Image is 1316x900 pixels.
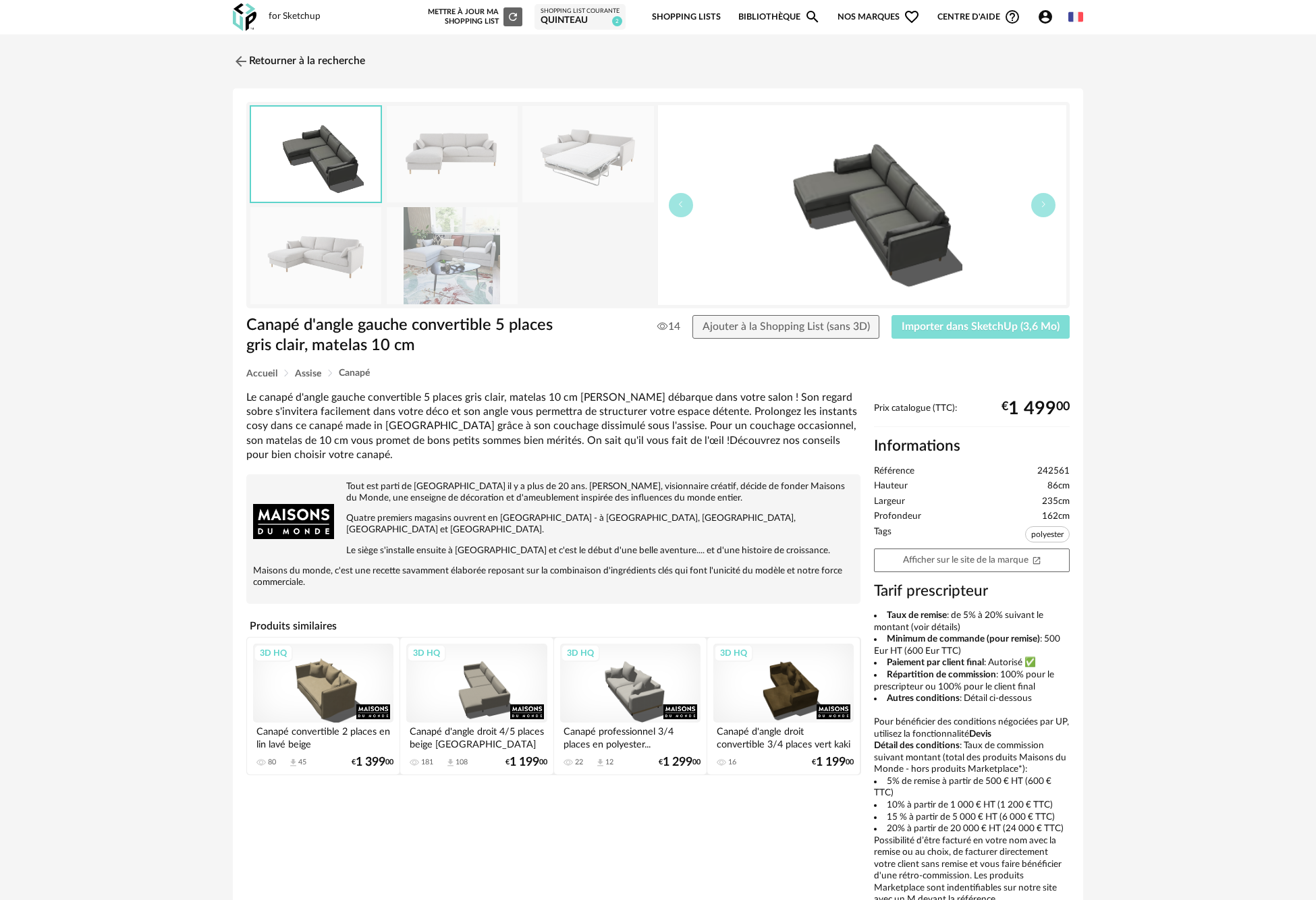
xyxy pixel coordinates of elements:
[522,106,653,202] img: canape-d-angle-gauche-convertible-5-places-gris-clair-matelas-10-cm-1000-5-5-242561_2.jpg
[692,315,880,339] button: Ajouter à la Shopping List (sans 3D)
[356,758,385,767] span: 1 399
[738,1,821,33] a: BibliothèqueMagnify icon
[804,9,821,25] span: Magnify icon
[969,729,991,739] b: Devis
[874,437,1070,456] h2: Informations
[714,644,753,662] div: 3D HQ
[838,1,920,33] span: Nos marques
[445,758,456,768] span: Download icon
[247,638,400,775] a: 3D HQ Canapé convertible 2 places en lin lavé beige 80 Download icon 45 €1 39900
[658,105,1066,305] img: thumbnail.png
[561,644,600,662] div: 3D HQ
[387,106,518,202] img: canape-d-angle-gauche-convertible-5-places-gris-clair-matelas-10-cm-1000-5-5-242561_1.jpg
[246,369,277,378] span: Accueil
[874,741,960,750] b: Détail des conditions
[874,480,908,493] span: Hauteur
[541,7,620,27] a: Shopping List courante Quinteau 2
[253,513,854,536] p: Quatre premiers magasins ouvrent en [GEOGRAPHIC_DATA] - à [GEOGRAPHIC_DATA], [GEOGRAPHIC_DATA], [...
[268,758,276,767] div: 80
[659,758,701,767] div: € 00
[400,638,553,775] a: 3D HQ Canapé d'angle droit 4/5 places beige [GEOGRAPHIC_DATA] 181 Download icon 108 €1 19900
[233,3,256,31] img: OXP
[1042,511,1070,523] span: 162cm
[874,776,1070,799] li: 5% de remise à partir de 500 € HT (600 € TTC)
[575,758,583,767] div: 22
[874,511,921,523] span: Profondeur
[295,369,321,378] span: Assise
[874,582,1070,601] h3: Tarif prescripteur
[874,610,1070,634] li: : de 5% à 20% suivant le montant (voir détails)
[253,565,854,588] p: Maisons du monde, c'est une recette savamment élaborée reposant sur la combinaison d'ingrédients ...
[1037,466,1070,478] span: 242561
[1025,526,1070,542] span: polyester
[251,107,381,202] img: thumbnail.png
[874,466,914,478] span: Référence
[887,611,947,620] b: Taux de remise
[874,693,1070,705] li: : Détail ci-dessous
[425,7,522,26] div: Mettre à jour ma Shopping List
[505,758,547,767] div: € 00
[407,644,446,662] div: 3D HQ
[269,11,321,23] div: for Sketchup
[250,207,381,304] img: canape-d-angle-gauche-convertible-5-places-gris-clair-matelas-10-cm-1000-5-5-242561_3.jpg
[887,658,984,667] b: Paiement par client final
[1008,403,1056,414] span: 1 499
[1004,9,1020,25] span: Help Circle Outline icon
[1037,9,1060,25] span: Account Circle icon
[406,723,547,750] div: Canapé d'angle droit 4/5 places beige [GEOGRAPHIC_DATA]
[233,53,249,69] img: svg+xml;base64,PHN2ZyB3aWR0aD0iMjQiIGhlaWdodD0iMjQiIHZpZXdCb3g9IjAgMCAyNCAyNCIgZmlsbD0ibm9uZSIgeG...
[456,758,468,767] div: 108
[288,758,298,768] span: Download icon
[1002,403,1070,414] div: € 00
[254,644,293,662] div: 3D HQ
[1032,555,1041,564] span: Open In New icon
[253,723,393,750] div: Canapé convertible 2 places en lin lavé beige
[233,47,365,76] a: Retourner à la recherche
[707,638,860,775] a: 3D HQ Canapé d'angle droit convertible 3/4 places vert kaki 16 €1 19900
[816,758,846,767] span: 1 199
[937,9,1020,25] span: Centre d'aideHelp Circle Outline icon
[904,9,920,25] span: Heart Outline icon
[887,670,996,679] b: Répartition de commission
[253,481,854,504] p: Tout est parti de [GEOGRAPHIC_DATA] il y a plus de 20 ans. [PERSON_NAME], visionnaire créatif, dé...
[541,15,620,27] div: Quinteau
[657,320,680,333] span: 14
[253,545,854,557] p: Le siège s'installe ensuite à [GEOGRAPHIC_DATA] et c'est le début d'une belle aventure.... et d'u...
[554,638,707,775] a: 3D HQ Canapé professionnel 3/4 places en polyester... 22 Download icon 12 €1 29900
[652,1,721,33] a: Shopping Lists
[812,758,854,767] div: € 00
[874,526,892,546] span: Tags
[1068,9,1083,24] img: fr
[246,391,860,462] div: Le canapé d'angle gauche convertible 5 places gris clair, matelas 10 cm [PERSON_NAME] débarque da...
[253,481,334,562] img: brand logo
[421,758,433,767] div: 181
[612,16,622,26] span: 2
[510,758,539,767] span: 1 199
[298,758,306,767] div: 45
[560,723,701,750] div: Canapé professionnel 3/4 places en polyester...
[703,321,870,332] span: Ajouter à la Shopping List (sans 3D)
[595,758,605,768] span: Download icon
[507,13,519,20] span: Refresh icon
[874,669,1070,693] li: : 100% pour le prescripteur ou 100% pour le client final
[887,634,1040,644] b: Minimum de commande (pour remise)
[874,496,905,508] span: Largeur
[605,758,613,767] div: 12
[387,207,518,304] img: canape-d-angle-gauche-convertible-5-places-gris-clair-matelas-10-cm-1000-5-5-242561_6.jpg
[874,812,1070,824] li: 15 % à partir de 5 000 € HT (6 000 € TTC)
[246,315,582,356] h1: Canapé d'angle gauche convertible 5 places gris clair, matelas 10 cm
[663,758,692,767] span: 1 299
[892,315,1070,339] button: Importer dans SketchUp (3,6 Mo)
[728,758,736,767] div: 16
[1047,480,1070,493] span: 86cm
[352,758,393,767] div: € 00
[1042,496,1070,508] span: 235cm
[246,616,860,636] h4: Produits similaires
[713,723,854,750] div: Canapé d'angle droit convertible 3/4 places vert kaki
[874,403,1070,428] div: Prix catalogue (TTC):
[887,694,960,703] b: Autres conditions
[902,321,1060,332] span: Importer dans SketchUp (3,6 Mo)
[874,634,1070,657] li: : 500 Eur HT (600 Eur TTC)
[1037,9,1053,25] span: Account Circle icon
[541,7,620,16] div: Shopping List courante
